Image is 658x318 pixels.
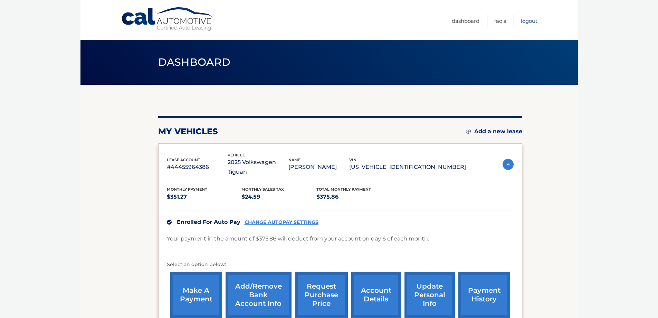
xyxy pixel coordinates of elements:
span: vehicle [228,153,245,157]
p: [PERSON_NAME] [288,162,349,172]
span: Dashboard [158,56,231,69]
span: Monthly sales Tax [241,187,284,192]
a: account details [351,272,401,318]
p: Your payment in the amount of $375.86 will deduct from your account on day 6 of each month. [167,234,429,244]
p: $351.27 [167,192,242,202]
span: Enrolled For Auto Pay [177,219,240,225]
span: Monthly Payment [167,187,207,192]
span: name [288,157,301,162]
p: $375.86 [316,192,391,202]
p: Select an option below: [167,261,514,269]
span: Total Monthly Payment [316,187,371,192]
p: [US_VEHICLE_IDENTIFICATION_NUMBER] [349,162,466,172]
p: #44455964386 [167,162,228,172]
img: check.svg [167,220,172,225]
a: Logout [521,15,537,27]
a: Cal Automotive [121,7,214,31]
a: make a payment [170,272,222,318]
a: request purchase price [295,272,348,318]
a: Add a new lease [466,128,522,135]
p: 2025 Volkswagen Tiguan [228,157,288,177]
a: CHANGE AUTOPAY SETTINGS [245,219,318,225]
h2: my vehicles [158,126,218,137]
a: Dashboard [452,15,479,27]
p: $24.59 [241,192,316,202]
span: lease account [167,157,200,162]
a: payment history [458,272,510,318]
a: FAQ's [494,15,506,27]
span: vin [349,157,356,162]
a: Add/Remove bank account info [226,272,292,318]
a: update personal info [404,272,455,318]
img: add.svg [466,129,471,134]
img: accordion-active.svg [503,159,514,170]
